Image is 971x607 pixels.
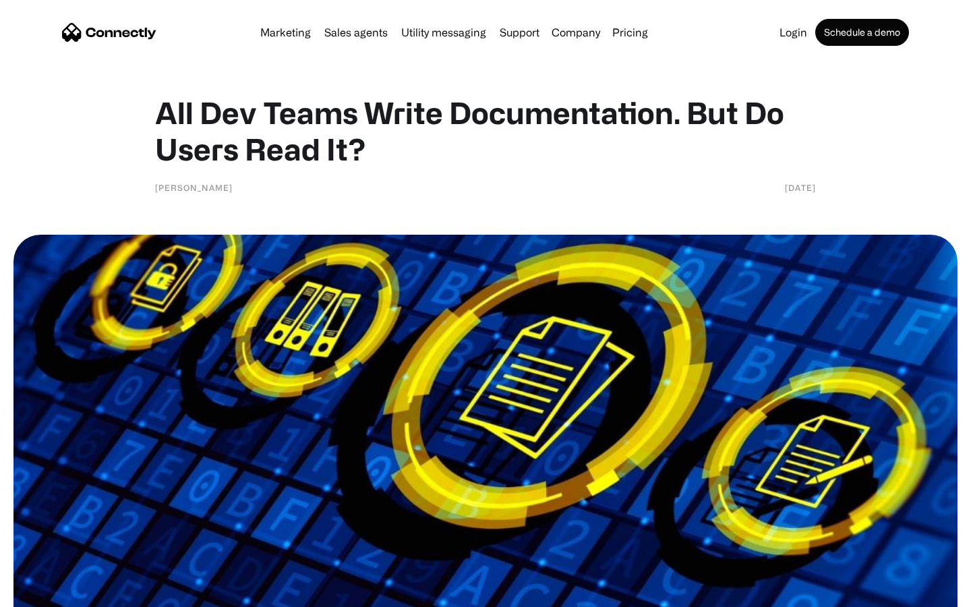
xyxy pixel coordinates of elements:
[155,181,233,194] div: [PERSON_NAME]
[607,27,653,38] a: Pricing
[815,19,909,46] a: Schedule a demo
[255,27,316,38] a: Marketing
[785,181,816,194] div: [DATE]
[774,27,813,38] a: Login
[319,27,393,38] a: Sales agents
[494,27,545,38] a: Support
[13,583,81,602] aside: Language selected: English
[552,23,600,42] div: Company
[155,94,816,167] h1: All Dev Teams Write Documentation. But Do Users Read It?
[27,583,81,602] ul: Language list
[396,27,492,38] a: Utility messaging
